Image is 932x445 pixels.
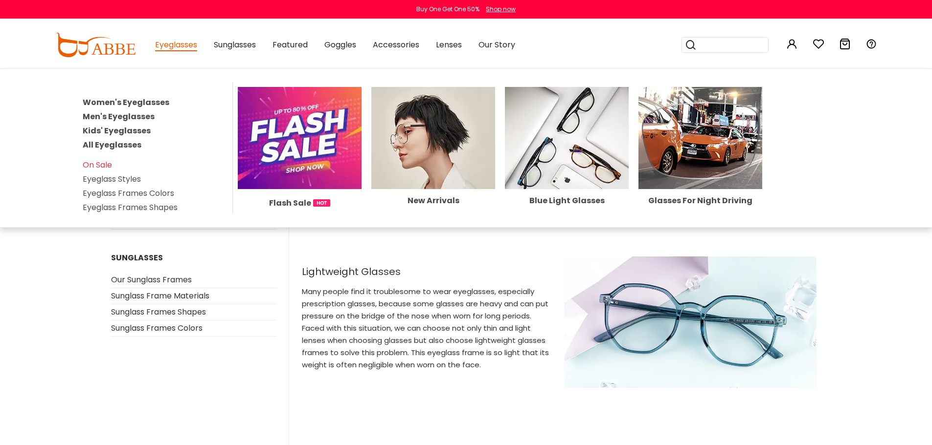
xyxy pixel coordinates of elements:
a: Eyeglass Frames Shapes [83,202,178,213]
span: Flash Sale [269,197,311,209]
a: Glasses For Night Driving [638,132,762,205]
span: Goggles [324,39,356,50]
a: All Eyeglasses [83,139,141,150]
div: Glasses For Night Driving [638,197,762,205]
h6: SUNGLASSES [111,253,277,262]
a: Sunglass Frames Shapes [111,306,206,318]
img: Flash Sale [238,87,362,189]
a: On Sale [83,159,112,170]
a: Sunglass Frame Materials [111,290,209,301]
a: Shop now [481,5,516,13]
img: New Arrivals [371,87,495,189]
div: Buy One Get One 50% [416,5,479,14]
p: Many people find it troublesome to wear eyeglasses, especially prescription glasses, because some... [302,285,554,371]
a: Sunglass Frames Colors [111,322,203,334]
a: Eyeglass Styles [83,173,141,185]
span: Lenses [436,39,462,50]
img: Blue Light Glasses [505,87,629,189]
div: New Arrivals [371,197,495,205]
a: Men's Eyeglasses [83,111,155,122]
div: Blue Light Glasses [505,197,629,205]
img: 1724998894317IetNH.gif [313,199,330,207]
img: Lightweight Glasses [564,256,817,388]
a: Flash Sale [238,132,362,209]
span: Accessories [373,39,419,50]
a: Lightweight Glasses [302,266,554,277]
img: abbeglasses.com [55,33,136,57]
a: Women's Eyeglasses [83,97,169,108]
img: Glasses For Night Driving [638,87,762,189]
a: Blue Light Glasses [505,132,629,205]
a: Kids' Eyeglasses [83,125,151,136]
div: Shop now [486,5,516,14]
a: Eyeglass Frames Colors [83,188,174,199]
span: Sunglasses [214,39,256,50]
a: Our Sunglass Frames [111,274,192,285]
span: Featured [273,39,308,50]
span: Eyeglasses [155,39,197,51]
span: Our Story [478,39,515,50]
a: New Arrivals [371,132,495,205]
